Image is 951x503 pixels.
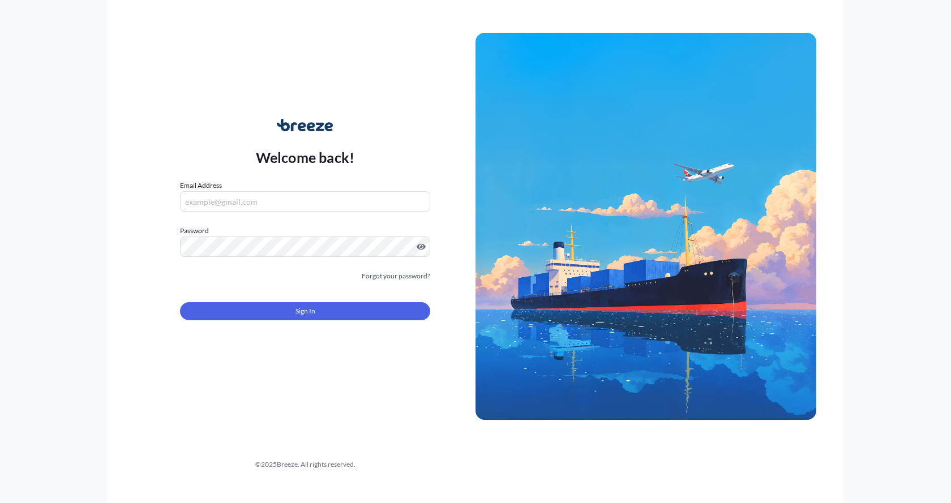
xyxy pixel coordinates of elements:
[180,302,430,320] button: Sign In
[180,191,430,212] input: example@gmail.com
[362,270,430,282] a: Forgot your password?
[417,242,426,251] button: Show password
[180,180,222,191] label: Email Address
[180,225,430,237] label: Password
[256,148,355,166] p: Welcome back!
[295,306,315,317] span: Sign In
[135,459,475,470] div: © 2025 Breeze. All rights reserved.
[475,33,816,420] img: Ship illustration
